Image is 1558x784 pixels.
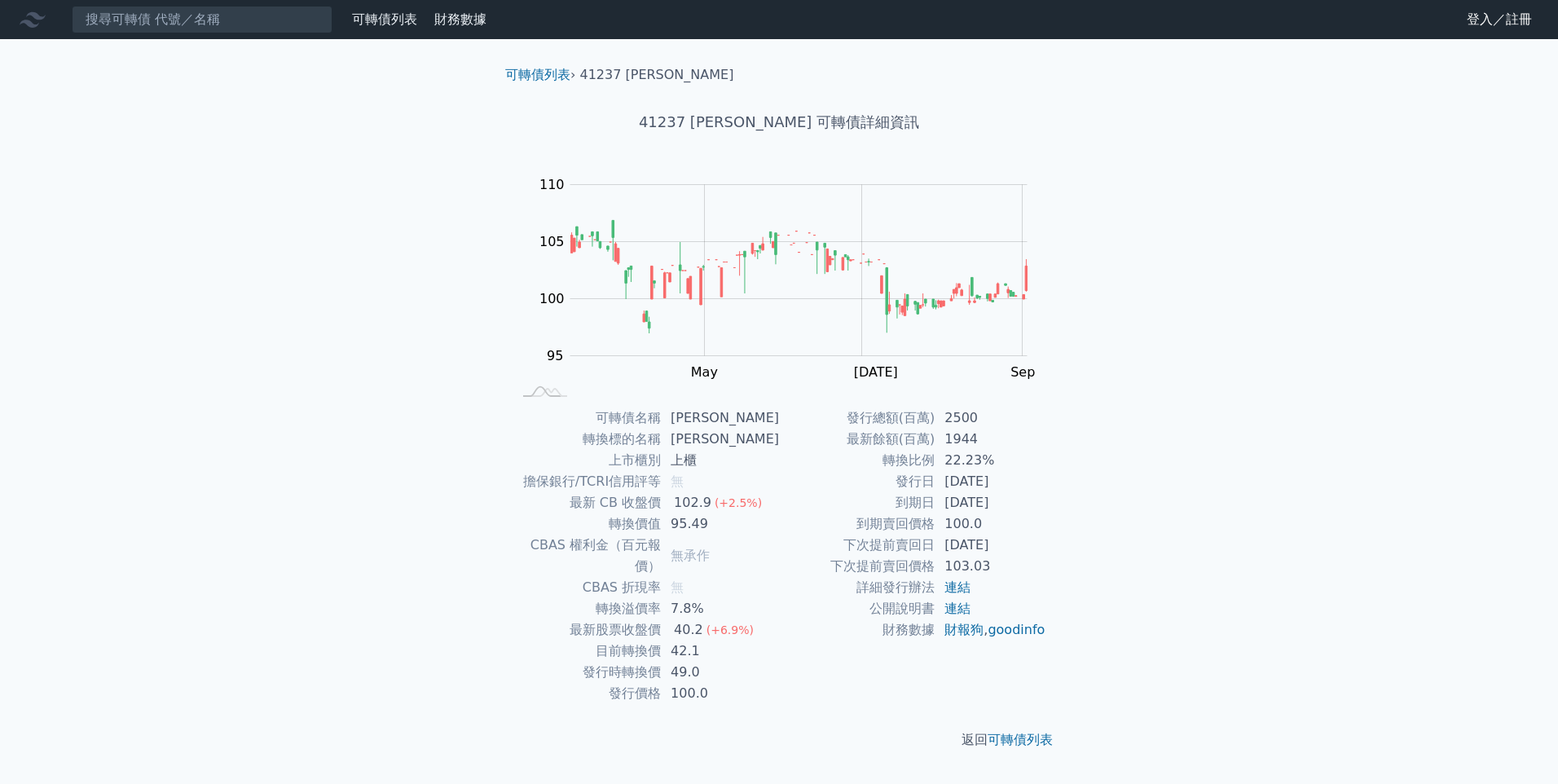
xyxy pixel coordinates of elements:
td: CBAS 折現率 [512,577,661,598]
span: 無 [671,473,684,489]
g: Series [570,220,1027,333]
td: 100.0 [935,513,1046,535]
td: , [935,619,1046,641]
a: 連結 [944,579,970,595]
tspan: 95 [547,348,563,363]
td: 轉換比例 [779,450,935,471]
a: 登入／註冊 [1454,7,1545,33]
h1: 41237 [PERSON_NAME] 可轉債詳細資訊 [492,111,1066,134]
input: 搜尋可轉債 代號／名稱 [72,6,332,33]
a: 可轉債列表 [988,732,1053,747]
td: [PERSON_NAME] [661,429,779,450]
td: 詳細發行辦法 [779,577,935,598]
tspan: [DATE] [854,364,898,380]
span: 無承作 [671,548,710,563]
td: 100.0 [661,683,779,704]
a: 財報狗 [944,622,984,637]
td: [DATE] [935,471,1046,492]
a: goodinfo [988,622,1045,637]
td: 可轉債名稱 [512,407,661,429]
td: 下次提前賣回價格 [779,556,935,577]
span: (+2.5%) [715,496,762,509]
span: (+6.9%) [706,623,754,636]
p: 返回 [492,730,1066,750]
a: 可轉債列表 [505,67,570,82]
td: 發行價格 [512,683,661,704]
td: 上櫃 [661,450,779,471]
li: 41237 [PERSON_NAME] [580,65,734,85]
td: 公開說明書 [779,598,935,619]
td: 95.49 [661,513,779,535]
td: CBAS 權利金（百元報價） [512,535,661,577]
a: 可轉債列表 [352,11,417,27]
td: 49.0 [661,662,779,683]
td: 到期日 [779,492,935,513]
td: 103.03 [935,556,1046,577]
li: › [505,65,575,85]
td: 到期賣回價格 [779,513,935,535]
td: 擔保銀行/TCRI信用評等 [512,471,661,492]
a: 連結 [944,601,970,616]
td: 22.23% [935,450,1046,471]
tspan: 110 [539,177,565,192]
span: 無 [671,579,684,595]
tspan: 105 [539,234,565,249]
td: 發行日 [779,471,935,492]
td: 轉換溢價率 [512,598,661,619]
div: 102.9 [671,492,715,513]
td: 發行總額(百萬) [779,407,935,429]
div: 40.2 [671,619,706,641]
td: 2500 [935,407,1046,429]
a: 財務數據 [434,11,486,27]
g: Chart [530,177,1052,380]
td: 1944 [935,429,1046,450]
tspan: May [691,364,718,380]
td: 財務數據 [779,619,935,641]
td: 最新 CB 收盤價 [512,492,661,513]
tspan: 100 [539,291,565,306]
td: 下次提前賣回日 [779,535,935,556]
td: 最新股票收盤價 [512,619,661,641]
td: 發行時轉換價 [512,662,661,683]
td: [PERSON_NAME] [661,407,779,429]
td: 7.8% [661,598,779,619]
td: 轉換標的名稱 [512,429,661,450]
tspan: Sep [1010,364,1035,380]
td: 最新餘額(百萬) [779,429,935,450]
td: 目前轉換價 [512,641,661,662]
td: [DATE] [935,492,1046,513]
td: 上市櫃別 [512,450,661,471]
td: 轉換價值 [512,513,661,535]
td: [DATE] [935,535,1046,556]
td: 42.1 [661,641,779,662]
